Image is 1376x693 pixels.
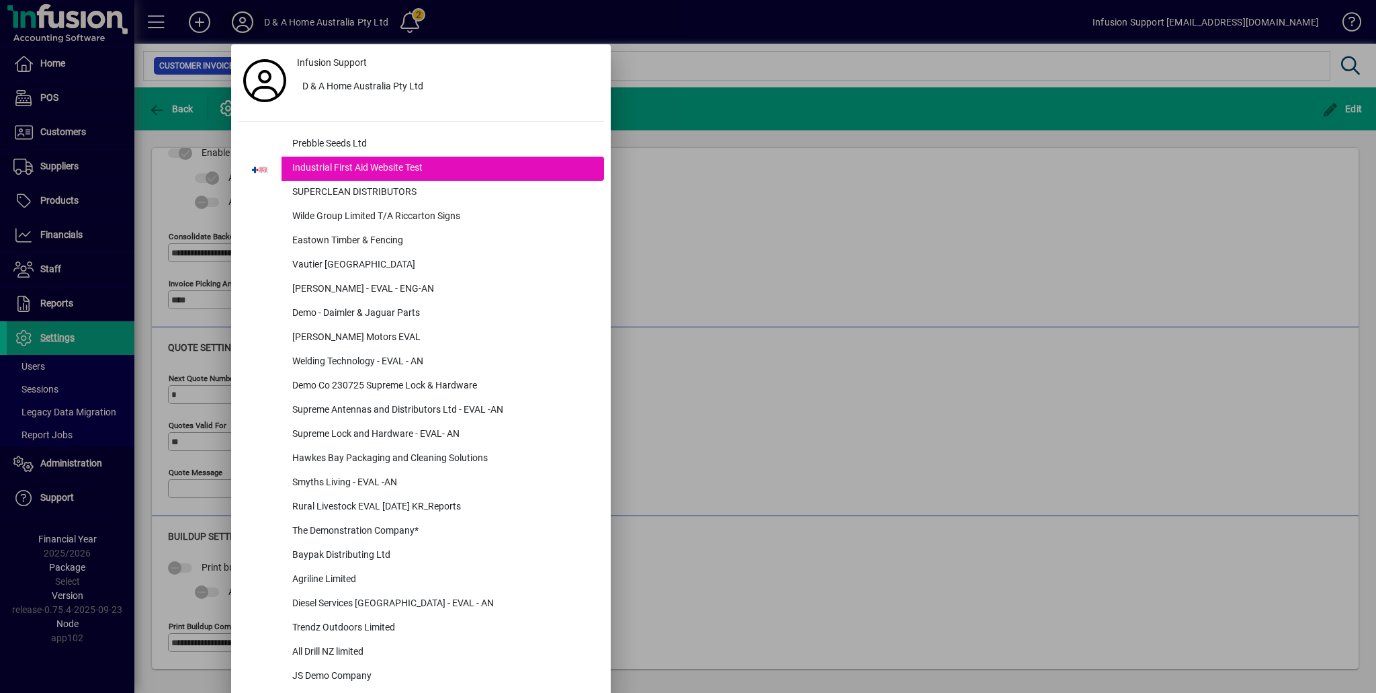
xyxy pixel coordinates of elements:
div: Supreme Antennas and Distributors Ltd - EVAL -AN [282,399,604,423]
div: Demo Co 230725 Supreme Lock & Hardware [282,374,604,399]
button: Rural Livestock EVAL [DATE] KR_Reports [238,495,604,520]
div: Prebble Seeds Ltd [282,132,604,157]
button: Supreme Lock and Hardware - EVAL- AN [238,423,604,447]
button: Hawkes Bay Packaging and Cleaning Solutions [238,447,604,471]
div: [PERSON_NAME] - EVAL - ENG-AN [282,278,604,302]
button: Baypak Distributing Ltd [238,544,604,568]
div: [PERSON_NAME] Motors EVAL [282,326,604,350]
button: D & A Home Australia Pty Ltd [292,75,604,99]
button: SUPERCLEAN DISTRIBUTORS [238,181,604,205]
div: Industrial First Aid Website Test [282,157,604,181]
div: Agriline Limited [282,568,604,592]
button: Supreme Antennas and Distributors Ltd - EVAL -AN [238,399,604,423]
div: The Demonstration Company* [282,520,604,544]
button: Demo - Daimler & Jaguar Parts [238,302,604,326]
div: Rural Livestock EVAL [DATE] KR_Reports [282,495,604,520]
button: Demo Co 230725 Supreme Lock & Hardware [238,374,604,399]
button: Vautier [GEOGRAPHIC_DATA] [238,253,604,278]
a: Infusion Support [292,51,604,75]
button: Agriline Limited [238,568,604,592]
div: Baypak Distributing Ltd [282,544,604,568]
div: Hawkes Bay Packaging and Cleaning Solutions [282,447,604,471]
div: Wilde Group Limited T/A Riccarton Signs [282,205,604,229]
button: Industrial First Aid Website Test [238,157,604,181]
span: Infusion Support [297,56,367,70]
button: JS Demo Company [238,665,604,689]
div: Demo - Daimler & Jaguar Parts [282,302,604,326]
div: JS Demo Company [282,665,604,689]
button: Wilde Group Limited T/A Riccarton Signs [238,205,604,229]
div: Welding Technology - EVAL - AN [282,350,604,374]
button: Eastown Timber & Fencing [238,229,604,253]
button: Diesel Services [GEOGRAPHIC_DATA] - EVAL - AN [238,592,604,616]
button: All Drill NZ limited [238,641,604,665]
button: [PERSON_NAME] - EVAL - ENG-AN [238,278,604,302]
button: Prebble Seeds Ltd [238,132,604,157]
button: [PERSON_NAME] Motors EVAL [238,326,604,350]
button: Smyths Living - EVAL -AN [238,471,604,495]
button: The Demonstration Company* [238,520,604,544]
div: Eastown Timber & Fencing [282,229,604,253]
div: All Drill NZ limited [282,641,604,665]
div: SUPERCLEAN DISTRIBUTORS [282,181,604,205]
button: Trendz Outdoors Limited [238,616,604,641]
div: Supreme Lock and Hardware - EVAL- AN [282,423,604,447]
a: Profile [238,69,292,93]
div: Smyths Living - EVAL -AN [282,471,604,495]
div: Diesel Services [GEOGRAPHIC_DATA] - EVAL - AN [282,592,604,616]
div: Vautier [GEOGRAPHIC_DATA] [282,253,604,278]
div: Trendz Outdoors Limited [282,616,604,641]
button: Welding Technology - EVAL - AN [238,350,604,374]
